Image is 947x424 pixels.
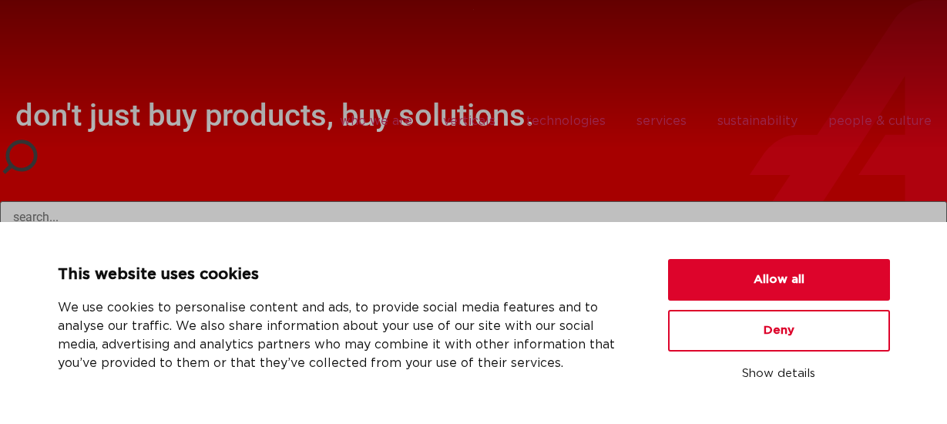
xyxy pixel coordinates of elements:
[511,103,621,139] a: technologies
[813,103,947,139] a: people & culture
[702,103,813,139] a: sustainability
[621,103,702,139] a: services
[668,310,890,352] button: Deny
[668,361,890,387] button: Show details
[58,298,631,372] p: We use cookies to personalise content and ads, to provide social media features and to analyse ou...
[428,103,511,139] a: verticals
[668,259,890,301] button: Allow all
[324,103,428,139] a: who we are
[58,263,631,286] p: This website uses cookies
